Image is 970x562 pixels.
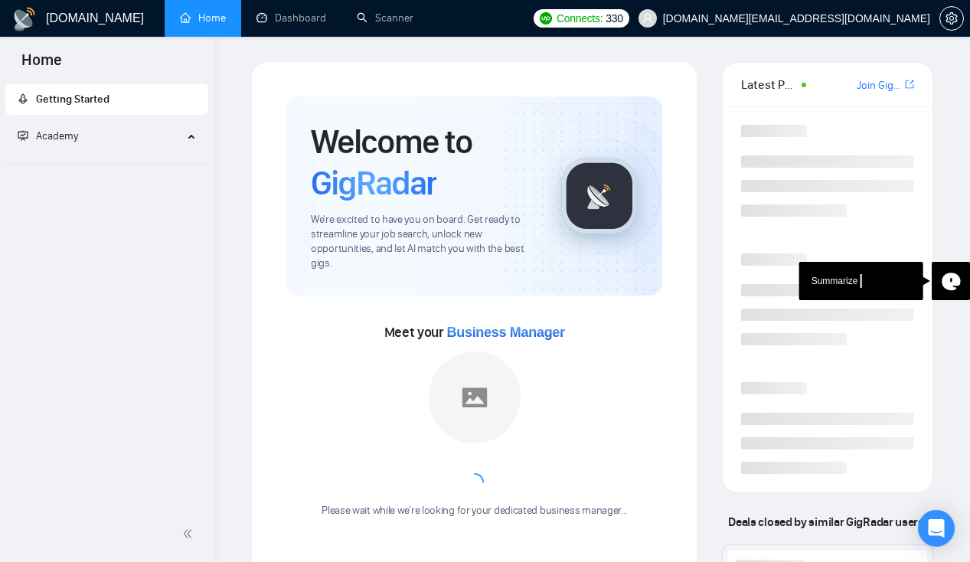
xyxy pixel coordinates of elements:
[18,130,28,141] span: fund-projection-screen
[447,325,565,340] span: Business Manager
[939,12,964,25] a: setting
[642,13,653,24] span: user
[311,162,436,204] span: GigRadar
[256,11,326,25] a: dashboardDashboard
[311,121,537,204] h1: Welcome to
[462,469,488,495] span: loading
[561,158,638,234] img: gigradar-logo.png
[5,158,208,168] li: Academy Homepage
[429,351,521,443] img: placeholder.png
[18,93,28,104] span: rocket
[557,10,603,27] span: Connects:
[5,84,208,115] li: Getting Started
[12,7,37,31] img: logo
[722,508,929,535] span: Deals closed by similar GigRadar users
[36,93,109,106] span: Getting Started
[741,75,796,94] span: Latest Posts from the GigRadar Community
[36,129,78,142] span: Academy
[18,129,78,142] span: Academy
[939,6,964,31] button: setting
[180,11,226,25] a: homeHome
[540,12,552,25] img: upwork-logo.png
[905,78,914,90] span: export
[357,11,413,25] a: searchScanner
[905,77,914,92] a: export
[940,12,963,25] span: setting
[857,77,902,94] a: Join GigRadar Slack Community
[606,10,622,27] span: 330
[311,213,537,271] span: We're excited to have you on board. Get ready to streamline your job search, unlock new opportuni...
[9,49,74,81] span: Home
[384,324,565,341] span: Meet your
[918,510,955,547] div: Open Intercom Messenger
[182,526,198,541] span: double-left
[312,504,636,518] div: Please wait while we're looking for your dedicated business manager...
